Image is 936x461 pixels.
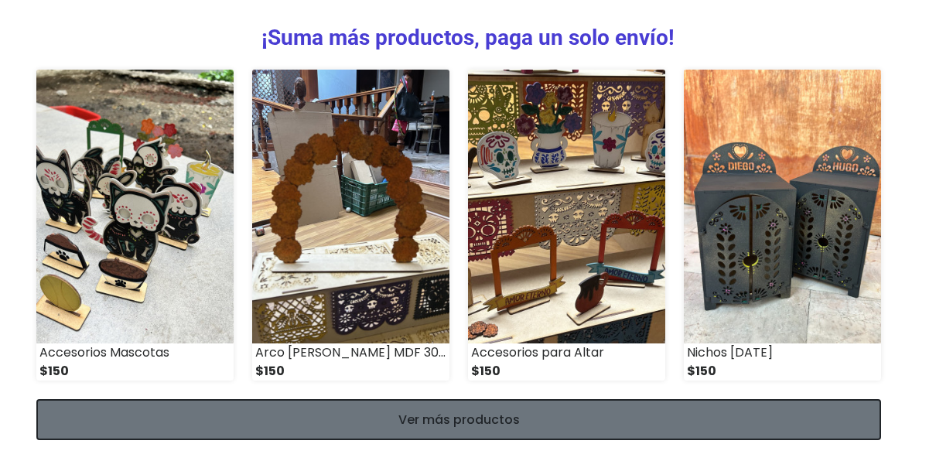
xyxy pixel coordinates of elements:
[468,362,665,381] div: $150
[252,70,449,343] img: Arco de Flores MDF 30cms
[36,70,234,381] a: Accesorios Mascotas $150
[36,25,900,51] h3: ¡Suma más productos, paga un solo envío!
[468,70,665,381] a: Accesorios para Altar $150
[468,70,665,343] img: Accesorios para Altar
[468,343,665,362] div: Accesorios para Altar
[684,362,881,381] div: $150
[252,343,449,362] div: Arco [PERSON_NAME] MDF 30cms
[684,70,881,381] a: Nichos [DATE] $150
[252,362,449,381] div: $150
[684,70,881,343] img: Nichos Día de Muertos
[252,70,449,381] a: Arco [PERSON_NAME] MDF 30cms $150
[684,343,881,362] div: Nichos [DATE]
[36,343,234,362] div: Accesorios Mascotas
[36,362,234,381] div: $150
[36,399,881,440] a: Ver más productos
[36,70,234,343] img: Accesorios Mascotas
